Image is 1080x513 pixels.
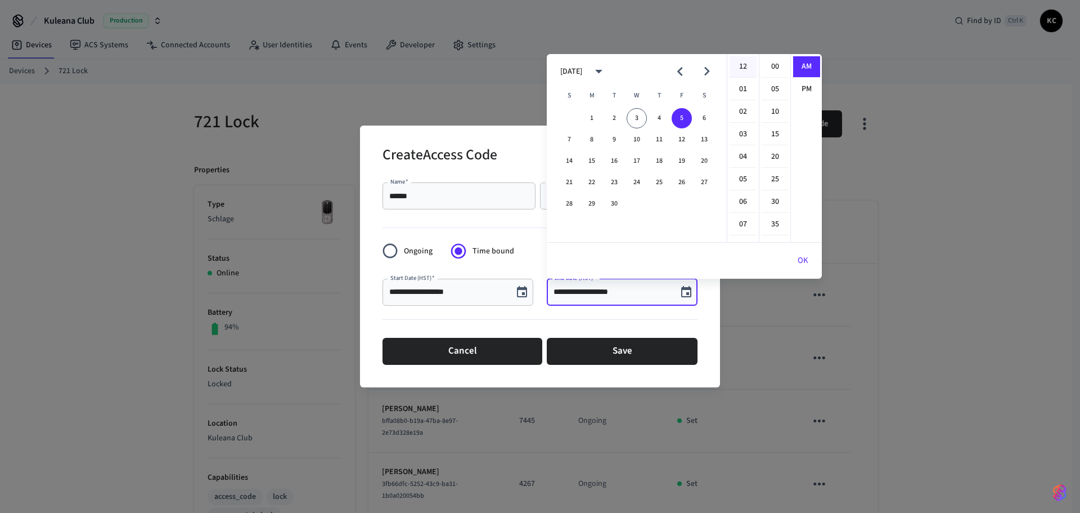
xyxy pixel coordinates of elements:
[582,84,602,107] span: Monday
[582,151,602,171] button: 15
[586,58,612,84] button: calendar view is open, switch to year view
[382,338,542,365] button: Cancel
[582,130,602,150] button: 8
[672,151,692,171] button: 19
[627,108,647,128] button: 3
[511,281,533,304] button: Choose date, selected date is Sep 4, 2025
[382,139,497,173] h2: Create Access Code
[582,172,602,193] button: 22
[730,56,757,78] li: 12 hours
[547,338,697,365] button: Save
[730,146,757,168] li: 4 hours
[582,194,602,214] button: 29
[793,56,820,78] li: AM
[730,214,757,235] li: 7 hours
[627,84,647,107] span: Wednesday
[604,172,624,193] button: 23
[784,247,822,274] button: OK
[672,130,692,150] button: 12
[604,84,624,107] span: Tuesday
[472,246,514,257] span: Time bound
[555,274,596,282] label: End Date (HST)
[559,130,579,150] button: 7
[604,130,624,150] button: 9
[759,54,790,242] ul: Select minutes
[649,151,669,171] button: 18
[404,246,433,257] span: Ongoing
[672,84,692,107] span: Friday
[559,194,579,214] button: 28
[730,124,757,145] li: 3 hours
[627,151,647,171] button: 17
[559,84,579,107] span: Sunday
[730,101,757,123] li: 2 hours
[694,130,714,150] button: 13
[1053,484,1066,502] img: SeamLogoGradient.69752ec5.svg
[762,191,789,213] li: 30 minutes
[694,84,714,107] span: Saturday
[604,151,624,171] button: 16
[694,172,714,193] button: 27
[730,169,757,190] li: 5 hours
[627,172,647,193] button: 24
[762,79,789,100] li: 5 minutes
[559,151,579,171] button: 14
[762,214,789,235] li: 35 minutes
[793,79,820,100] li: PM
[727,54,759,242] ul: Select hours
[667,58,693,84] button: Previous month
[762,146,789,168] li: 20 minutes
[672,108,692,128] button: 5
[694,58,720,84] button: Next month
[649,84,669,107] span: Thursday
[762,169,789,190] li: 25 minutes
[604,108,624,128] button: 2
[649,172,669,193] button: 25
[582,108,602,128] button: 1
[730,79,757,100] li: 1 hours
[730,237,757,258] li: 8 hours
[560,66,582,78] div: [DATE]
[649,130,669,150] button: 11
[730,191,757,213] li: 6 hours
[762,56,789,78] li: 0 minutes
[390,274,434,282] label: Start Date (HST)
[559,172,579,193] button: 21
[762,124,789,145] li: 15 minutes
[672,172,692,193] button: 26
[694,151,714,171] button: 20
[762,237,789,258] li: 40 minutes
[604,194,624,214] button: 30
[762,101,789,123] li: 10 minutes
[675,281,697,304] button: Choose date, selected date is Sep 5, 2025
[790,54,822,242] ul: Select meridiem
[390,177,408,186] label: Name
[627,130,647,150] button: 10
[694,108,714,128] button: 6
[649,108,669,128] button: 4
